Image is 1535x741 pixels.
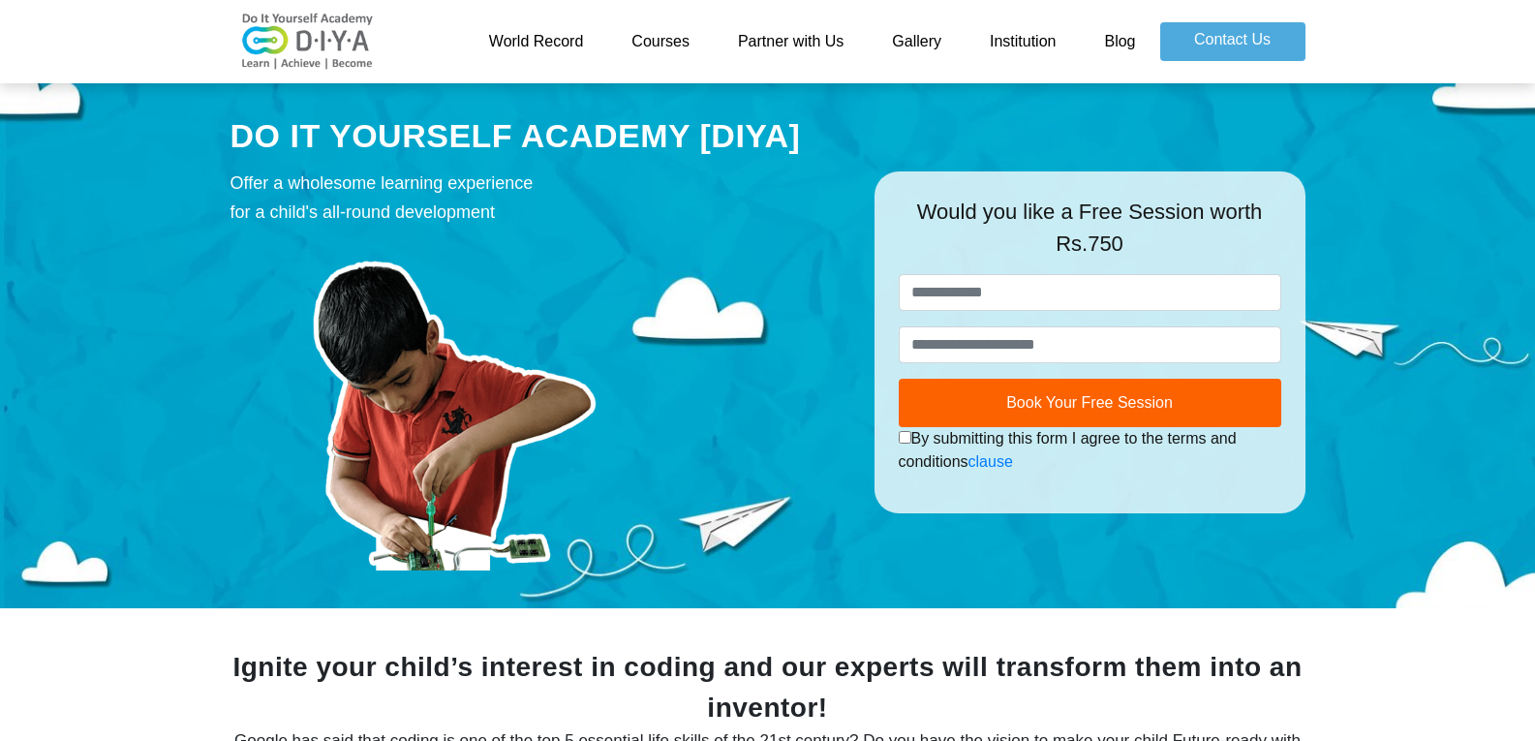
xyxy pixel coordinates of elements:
span: Book Your Free Session [1006,394,1173,411]
div: Ignite your child’s interest in coding and our experts will transform them into an inventor! [230,647,1305,728]
div: Offer a wholesome learning experience for a child's all-round development [230,169,845,227]
img: logo-v2.png [230,13,385,71]
button: Book Your Free Session [899,379,1281,427]
img: course-prod.png [230,236,676,571]
a: clause [968,453,1013,470]
div: DO IT YOURSELF ACADEMY [DIYA] [230,113,845,160]
a: Gallery [868,22,966,61]
div: Would you like a Free Session worth Rs.750 [899,196,1281,274]
div: By submitting this form I agree to the terms and conditions [899,427,1281,474]
a: Partner with Us [714,22,868,61]
a: Contact Us [1160,22,1305,61]
a: Institution [966,22,1080,61]
a: World Record [465,22,608,61]
a: Courses [607,22,714,61]
a: Blog [1080,22,1159,61]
